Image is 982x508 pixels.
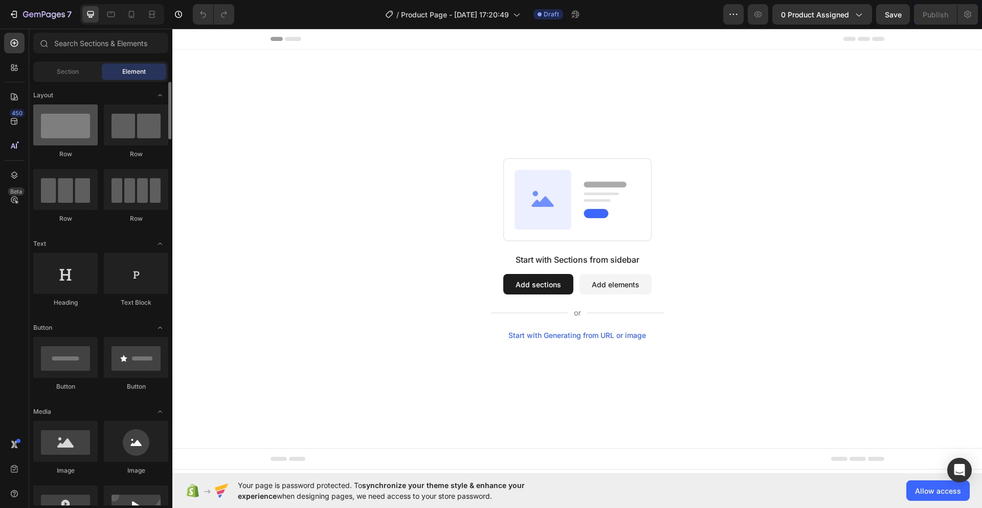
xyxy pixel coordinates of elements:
span: Toggle open [152,87,168,103]
button: 0 product assigned [772,4,872,25]
span: Product Page - [DATE] 17:20:49 [401,9,509,20]
span: Button [33,323,52,332]
span: Toggle open [152,236,168,252]
span: synchronize your theme style & enhance your experience [238,481,525,500]
button: Publish [914,4,957,25]
div: Undo/Redo [193,4,234,25]
div: Row [33,150,98,159]
div: Beta [8,187,25,196]
span: Layout [33,91,53,100]
button: Allow access [906,480,970,501]
div: Start with Generating from URL or image [336,303,474,311]
span: Draft [544,10,559,19]
span: 0 product assigned [781,9,849,20]
span: Element [122,67,146,76]
span: Toggle open [152,404,168,420]
div: Image [104,466,168,475]
div: Button [33,382,98,391]
iframe: Design area [172,29,982,473]
input: Search Sections & Elements [33,33,168,53]
div: Button [104,382,168,391]
div: Open Intercom Messenger [947,458,972,482]
button: 7 [4,4,76,25]
span: Text [33,239,46,248]
span: Toggle open [152,320,168,336]
div: Start with Sections from sidebar [343,225,467,237]
span: Section [57,67,79,76]
div: Row [104,150,168,159]
span: Media [33,407,51,416]
p: 7 [67,8,72,20]
button: Save [876,4,910,25]
div: Image [33,466,98,475]
button: Add elements [407,245,479,266]
button: Add sections [331,245,401,266]
div: Heading [33,298,98,307]
span: Save [885,10,902,19]
span: / [396,9,399,20]
div: Text Block [104,298,168,307]
div: Row [33,214,98,223]
span: Allow access [915,485,961,496]
div: Publish [923,9,948,20]
div: 450 [10,109,25,117]
div: Row [104,214,168,223]
span: Your page is password protected. To when designing pages, we need access to your store password. [238,480,565,501]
